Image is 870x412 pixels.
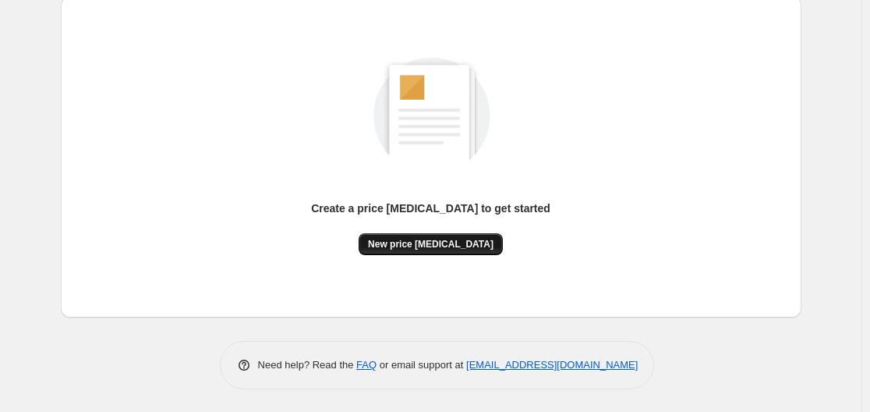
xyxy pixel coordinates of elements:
[311,201,550,216] p: Create a price [MEDICAL_DATA] to get started
[466,359,638,371] a: [EMAIL_ADDRESS][DOMAIN_NAME]
[356,359,377,371] a: FAQ
[258,359,357,371] span: Need help? Read the
[377,359,466,371] span: or email support at
[368,238,493,250] span: New price [MEDICAL_DATA]
[359,233,503,255] button: New price [MEDICAL_DATA]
